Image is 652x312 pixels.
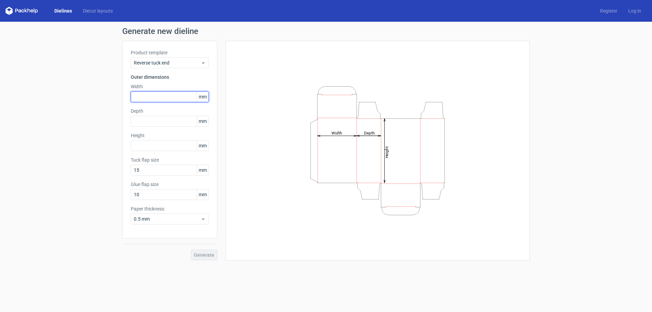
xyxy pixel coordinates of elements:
label: Paper thickness [131,205,209,212]
a: Diecut layouts [77,7,118,14]
label: Height [131,132,209,139]
span: mm [197,92,209,102]
span: mm [197,116,209,126]
label: Depth [131,108,209,114]
a: Dielines [49,7,77,14]
span: mm [197,189,209,200]
label: Tuck flap size [131,157,209,163]
label: Glue flap size [131,181,209,188]
span: mm [197,165,209,175]
a: Log in [623,7,647,14]
tspan: Height [384,146,389,158]
h3: Outer dimensions [131,74,209,80]
label: Width [131,83,209,90]
tspan: Depth [364,130,375,135]
label: Product template [131,49,209,56]
span: Reverse tuck end [134,59,201,66]
tspan: Width [331,130,342,135]
h1: Generate new dieline [122,27,530,35]
span: mm [197,141,209,151]
a: Register [595,7,623,14]
span: 0.5 mm [134,216,201,222]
